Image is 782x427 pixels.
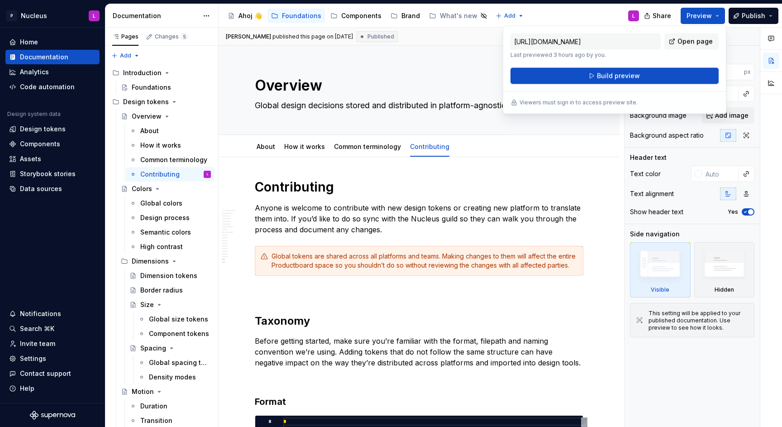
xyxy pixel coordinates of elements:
[257,143,275,150] a: About
[284,143,325,150] a: How it works
[140,402,167,411] div: Duration
[677,37,713,46] span: Open page
[630,153,667,162] div: Header text
[132,257,169,266] div: Dimensions
[253,75,582,96] textarea: Overview
[30,411,75,420] svg: Supernova Logo
[149,373,196,382] div: Density modes
[134,312,215,326] a: Global size tokens
[21,11,47,20] div: Nucleus
[126,297,215,312] a: Size
[117,80,215,95] a: Foundations
[702,107,754,124] button: Add image
[630,169,661,178] div: Text color
[20,354,46,363] div: Settings
[5,65,100,79] a: Analytics
[5,336,100,351] a: Invite team
[5,122,100,136] a: Design tokens
[132,184,152,193] div: Colors
[406,137,453,156] div: Contributing
[109,66,215,80] div: Introduction
[510,52,661,59] p: Last previewed 3 hours ago by you.
[20,324,54,333] div: Search ⌘K
[20,384,34,393] div: Help
[281,137,329,156] div: How it works
[181,33,188,40] span: 5
[224,7,491,25] div: Page tree
[155,33,188,40] div: Changes
[2,6,103,25] button: PNucleusL
[140,213,190,222] div: Design process
[126,269,215,283] a: Dimension tokens
[134,370,215,384] a: Density modes
[140,300,154,309] div: Size
[504,12,515,19] span: Add
[20,53,68,62] div: Documentation
[255,179,583,195] h1: Contributing
[632,12,635,19] div: L
[639,8,677,24] button: Share
[5,50,100,64] a: Documentation
[149,329,209,338] div: Component tokens
[149,358,209,367] div: Global spacing tokens
[20,139,60,149] div: Components
[5,321,100,336] button: Search ⌘K
[282,11,321,20] div: Foundations
[132,387,154,396] div: Motion
[123,68,162,77] div: Introduction
[93,12,95,19] div: L
[238,11,262,20] div: Ahoj 👋
[132,83,171,92] div: Foundations
[630,207,683,216] div: Show header text
[387,9,424,23] a: Brand
[20,125,66,134] div: Design tokens
[267,9,325,23] a: Foundations
[113,11,198,20] div: Documentation
[728,208,738,216] label: Yes
[109,49,143,62] button: Add
[126,167,215,182] a: ContributingL
[207,170,208,179] div: L
[20,67,49,77] div: Analytics
[117,254,215,269] div: Dimensions
[140,126,159,135] div: About
[149,315,208,324] div: Global size tokens
[5,35,100,49] a: Home
[20,169,76,178] div: Storybook stories
[715,111,749,120] span: Add image
[272,252,577,270] div: Global tokens are shared across all platforms and teams. Making changes to them will affect the e...
[5,80,100,94] a: Code automation
[5,152,100,166] a: Assets
[126,240,215,254] a: High contrast
[341,11,381,20] div: Components
[20,309,61,318] div: Notifications
[709,64,744,80] input: Auto
[126,399,215,413] a: Duration
[694,242,755,297] div: Hidden
[132,112,162,121] div: Overview
[729,8,778,24] button: Publish
[140,271,197,280] div: Dimension tokens
[651,286,669,293] div: Visible
[134,326,215,341] a: Component tokens
[681,8,725,24] button: Preview
[140,170,180,179] div: Contributing
[255,314,583,328] h2: Taxonomy
[510,68,719,84] button: Build preview
[630,242,691,297] div: Visible
[140,242,183,251] div: High contrast
[20,82,75,91] div: Code automation
[140,286,183,295] div: Border radius
[5,307,100,321] button: Notifications
[140,344,166,353] div: Spacing
[5,351,100,366] a: Settings
[5,366,100,381] button: Contact support
[20,154,41,163] div: Assets
[126,196,215,211] a: Global colors
[134,355,215,370] a: Global spacing tokens
[20,184,62,193] div: Data sources
[20,369,71,378] div: Contact support
[140,416,172,425] div: Transition
[140,141,181,150] div: How it works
